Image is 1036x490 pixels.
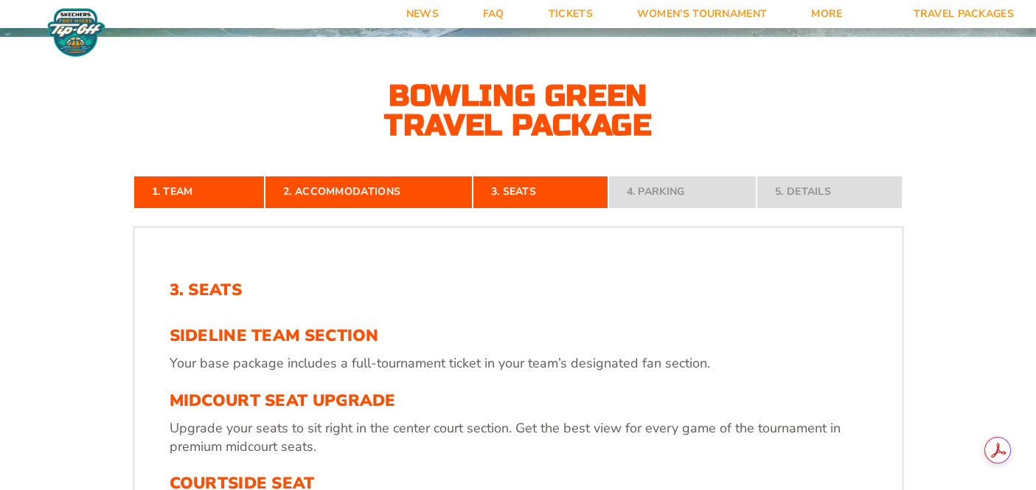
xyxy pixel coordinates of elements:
[170,326,867,345] h3: SIDELINE TEAM SECTION
[170,280,867,300] h2: 3. Seats
[356,81,681,140] h2: Bowling Green Travel Package
[133,176,265,208] a: 1. Team
[170,391,867,410] h3: MIDCOURT SEAT UPGRADE
[170,419,867,456] p: Upgrade your seats to sit right in the center court section. Get the best view for every game of ...
[44,7,108,58] img: Fort Myers Tip-Off
[265,176,473,208] a: 2. Accommodations
[170,354,867,373] p: Your base package includes a full-tournament ticket in your team’s designated fan section.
